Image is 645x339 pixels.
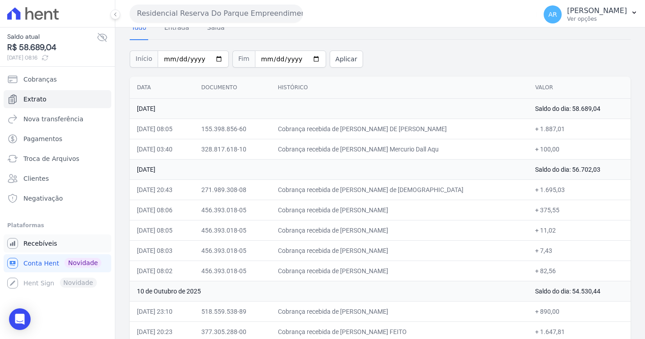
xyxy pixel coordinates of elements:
[23,115,83,124] span: Nova transferência
[271,119,528,139] td: Cobrança recebida de [PERSON_NAME] DE [PERSON_NAME]
[23,174,49,183] span: Clientes
[528,220,631,240] td: + 11,02
[130,5,303,23] button: Residencial Reserva Do Parque Empreendimento Imobiliario LTDA
[4,110,111,128] a: Nova transferência
[23,95,46,104] span: Extrato
[4,254,111,272] a: Conta Hent Novidade
[9,308,31,330] div: Open Intercom Messenger
[528,301,631,321] td: + 890,00
[567,15,627,23] p: Ver opções
[130,139,194,159] td: [DATE] 03:40
[130,159,528,179] td: [DATE]
[7,41,97,54] span: R$ 58.689,04
[194,119,271,139] td: 155.398.856-60
[528,159,631,179] td: Saldo do dia: 56.702,03
[130,98,528,119] td: [DATE]
[528,139,631,159] td: + 100,00
[7,32,97,41] span: Saldo atual
[528,240,631,261] td: + 7,43
[4,90,111,108] a: Extrato
[130,17,148,40] a: Tudo
[330,50,363,68] button: Aplicar
[536,2,645,27] button: AR [PERSON_NAME] Ver opções
[548,11,557,18] span: AR
[528,281,631,301] td: Saldo do dia: 54.530,44
[4,189,111,207] a: Negativação
[4,150,111,168] a: Troca de Arquivos
[23,134,62,143] span: Pagamentos
[271,261,528,281] td: Cobrança recebida de [PERSON_NAME]
[271,240,528,261] td: Cobrança recebida de [PERSON_NAME]
[194,179,271,200] td: 271.989.308-08
[567,6,627,15] p: [PERSON_NAME]
[130,50,158,68] span: Início
[194,240,271,261] td: 456.393.018-05
[64,258,101,268] span: Novidade
[7,70,108,292] nav: Sidebar
[194,220,271,240] td: 456.393.018-05
[4,130,111,148] a: Pagamentos
[130,220,194,240] td: [DATE] 08:05
[194,261,271,281] td: 456.393.018-05
[23,239,57,248] span: Recebíveis
[271,301,528,321] td: Cobrança recebida de [PERSON_NAME]
[4,70,111,88] a: Cobranças
[7,220,108,231] div: Plataformas
[271,220,528,240] td: Cobrança recebida de [PERSON_NAME]
[194,77,271,99] th: Documento
[271,77,528,99] th: Histórico
[4,234,111,252] a: Recebíveis
[23,154,79,163] span: Troca de Arquivos
[163,17,191,40] a: Entrada
[194,139,271,159] td: 328.817.618-10
[130,119,194,139] td: [DATE] 08:05
[130,200,194,220] td: [DATE] 08:06
[528,179,631,200] td: + 1.695,03
[528,119,631,139] td: + 1.887,01
[271,179,528,200] td: Cobrança recebida de [PERSON_NAME] de [DEMOGRAPHIC_DATA]
[528,261,631,281] td: + 82,56
[205,17,227,40] a: Saída
[130,179,194,200] td: [DATE] 20:43
[130,281,528,301] td: 10 de Outubro de 2025
[528,77,631,99] th: Valor
[528,98,631,119] td: Saldo do dia: 58.689,04
[271,139,528,159] td: Cobrança recebida de [PERSON_NAME] Mercurio Dall Aqu
[130,261,194,281] td: [DATE] 08:02
[23,259,59,268] span: Conta Hent
[130,301,194,321] td: [DATE] 23:10
[23,75,57,84] span: Cobranças
[271,200,528,220] td: Cobrança recebida de [PERSON_NAME]
[528,200,631,220] td: + 375,55
[194,301,271,321] td: 518.559.538-89
[4,169,111,188] a: Clientes
[130,77,194,99] th: Data
[7,54,97,62] span: [DATE] 08:16
[232,50,255,68] span: Fim
[23,194,63,203] span: Negativação
[194,200,271,220] td: 456.393.018-05
[130,240,194,261] td: [DATE] 08:03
